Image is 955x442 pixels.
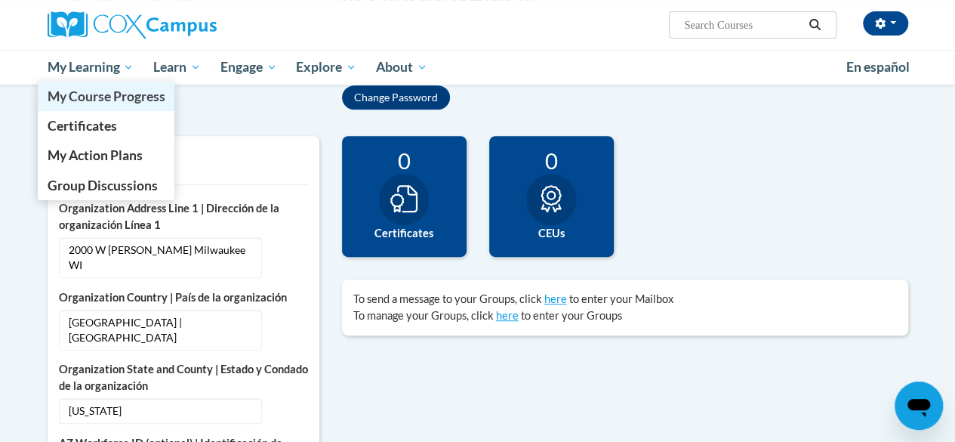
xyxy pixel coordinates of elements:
a: My Course Progress [38,82,175,111]
span: En español [846,59,910,75]
a: Certificates [38,111,175,141]
span: To send a message to your Groups, click [353,292,542,305]
a: here [544,292,567,305]
a: Learn [143,50,211,85]
span: Engage [220,58,277,76]
a: En español [836,51,920,83]
span: [GEOGRAPHIC_DATA] | [GEOGRAPHIC_DATA] [59,310,262,351]
button: Change Password [342,85,450,110]
label: Organization Country | País de la organización [59,289,308,306]
span: About [376,58,427,76]
a: About [366,50,437,85]
span: [US_STATE] [59,398,262,424]
span: My Learning [47,58,134,76]
a: Group Discussions [38,171,175,200]
a: Explore [286,50,366,85]
span: Group Discussions [47,178,157,193]
div: 0 [501,147,602,174]
div: Main menu [36,50,920,85]
button: Search [803,16,826,34]
label: Organization Address Line 1 | Dirección de la organización Línea 1 [59,200,308,233]
h5: More About Me [59,155,308,169]
span: My Action Plans [47,147,142,163]
label: Organization State and County | Estado y Condado de la organización [59,361,308,394]
span: 2000 W [PERSON_NAME] Milwaukee WI [59,237,262,278]
span: My Course Progress [47,88,165,104]
a: My Action Plans [38,141,175,170]
span: to enter your Mailbox [569,292,673,305]
img: Cox Campus [48,11,217,39]
a: here [496,309,519,322]
a: Engage [211,50,287,85]
span: Explore [296,58,356,76]
span: to enter your Groups [521,309,622,322]
label: Certificates [353,225,455,242]
iframe: Button to launch messaging window [895,382,943,430]
input: Search Courses [682,16,803,34]
div: 0 [353,147,455,174]
span: Learn [153,58,201,76]
span: To manage your Groups, click [353,309,494,322]
button: Account Settings [863,11,908,36]
span: Certificates [47,118,116,134]
a: My Learning [38,50,144,85]
label: CEUs [501,225,602,242]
